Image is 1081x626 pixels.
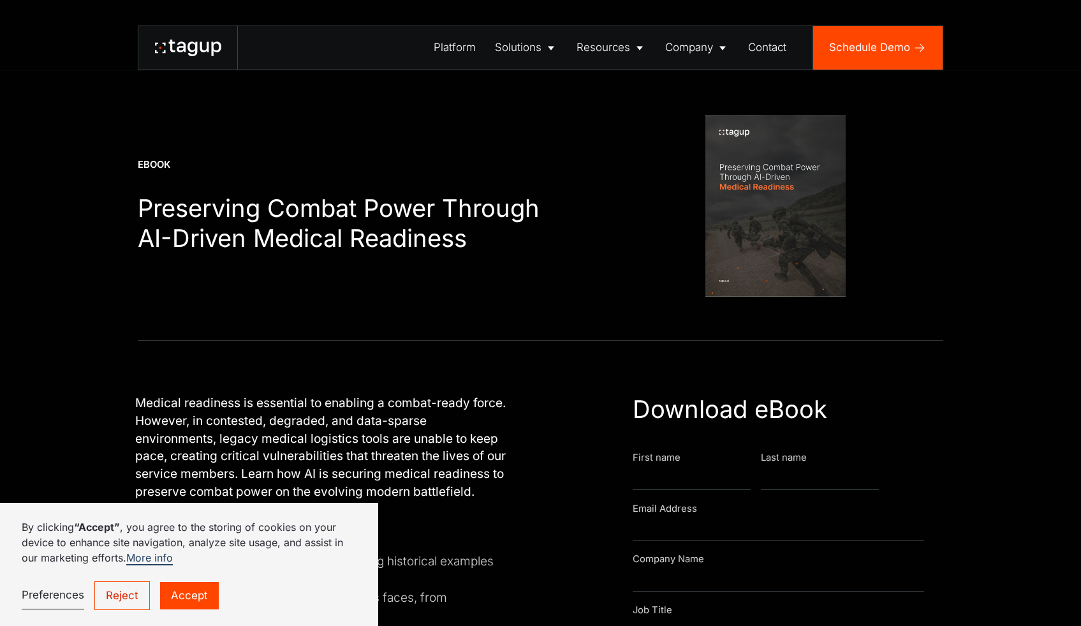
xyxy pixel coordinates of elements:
[656,26,739,70] a: Company
[138,193,565,253] h1: Preserving Combat Power Through AI-Driven Medical Readiness
[633,451,751,465] div: First name
[74,521,120,533] strong: “Accept”
[135,394,508,500] p: Medical readiness is essential to enabling a combat-ready force. However, in contested, degraded,...
[160,582,219,609] a: Accept
[434,40,476,56] div: Platform
[22,582,84,609] a: Preferences
[577,40,630,56] div: Resources
[633,394,925,424] div: Download eBook
[567,26,656,70] a: Resources
[748,40,786,56] div: Contact
[633,502,925,516] div: Email Address
[94,581,150,609] a: Reject
[633,604,925,617] div: Job Title
[633,553,925,566] div: Company Name
[665,40,713,56] div: Company
[829,40,910,56] div: Schedule Demo
[705,115,846,297] img: Whitepaper Cover
[126,551,173,565] a: More info
[22,519,357,565] p: By clicking , you agree to the storing of cookies on your device to enhance site navigation, anal...
[813,26,943,70] a: Schedule Demo
[138,158,565,172] div: EBOOK
[739,26,797,70] a: Contact
[761,451,879,465] div: Last name
[425,26,486,70] a: Platform
[485,26,567,70] a: Solutions
[495,40,541,56] div: Solutions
